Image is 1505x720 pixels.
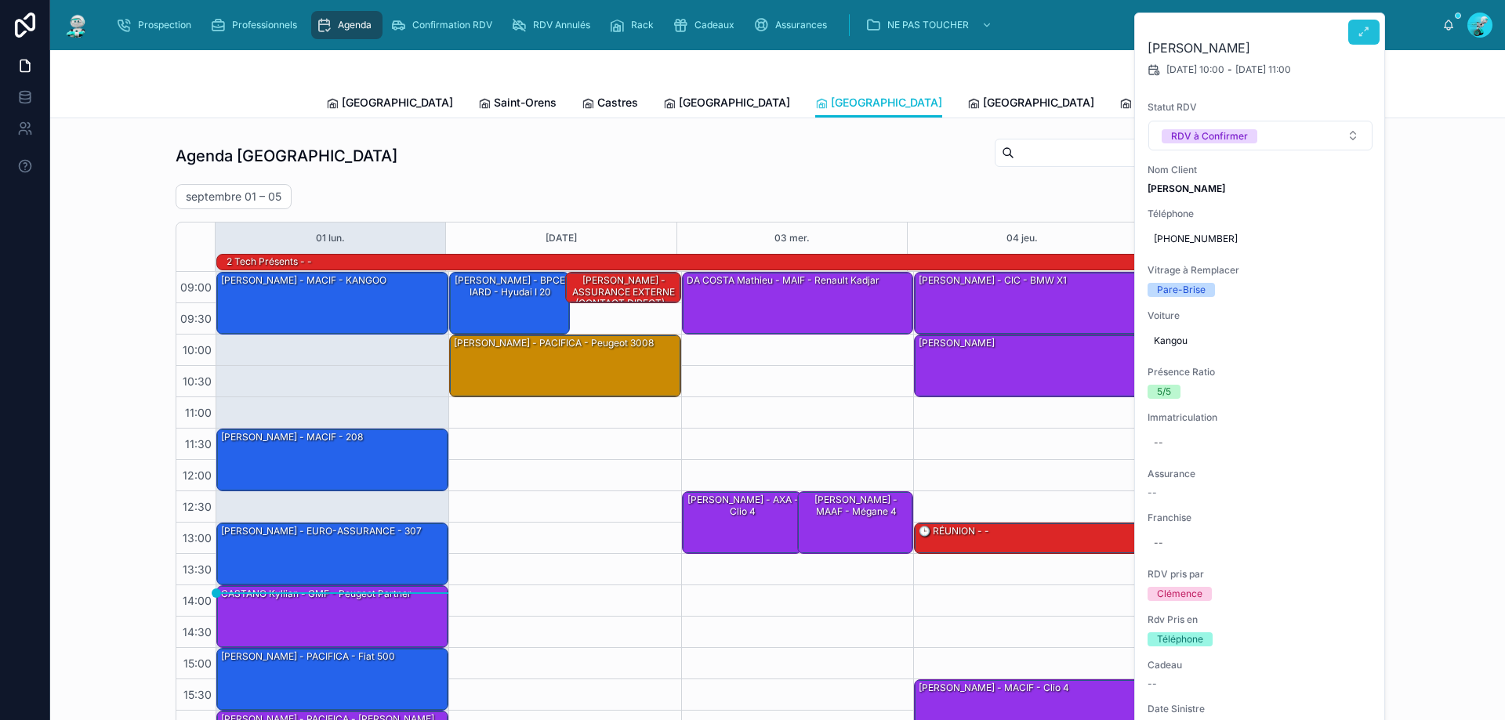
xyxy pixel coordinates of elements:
span: Rack [631,19,654,31]
span: Castres [597,95,638,110]
span: RDV pris par [1148,568,1373,581]
span: 09:00 [176,280,216,294]
span: Statut RDV [1148,101,1373,114]
div: 🕒 RÉUNION - - [917,524,991,538]
div: [PERSON_NAME] [917,336,996,350]
div: [PERSON_NAME] - MAAF - Mégane 4 [800,493,912,519]
div: 2 Tech présents - - [225,255,314,269]
div: [PERSON_NAME] - AXA - Clio 4 [683,492,802,553]
a: Cadeaux [668,11,745,39]
div: [PERSON_NAME] - MAAF - Mégane 4 [798,492,912,553]
button: 01 lun. [316,223,345,254]
a: [GEOGRAPHIC_DATA] [326,89,453,120]
div: [PERSON_NAME] - ASSURANCE EXTERNE (CONTACT DIRECT) - juke [568,273,680,322]
div: [PERSON_NAME] - MACIF - Clio 4 [917,681,1071,695]
span: 10:30 [179,374,216,388]
span: [DATE] 11:00 [1235,63,1291,76]
span: 09:30 [176,312,216,325]
span: -- [1148,487,1157,499]
a: Prospection [111,11,202,39]
div: [PERSON_NAME] - MACIF - KANGOO [219,273,388,288]
a: Saint-Orens [478,89,557,120]
span: -- [1148,678,1157,690]
span: 11:30 [181,437,216,450]
span: Confirmation RDV [412,19,492,31]
span: Nom Client [1148,164,1373,176]
div: [PERSON_NAME] - MACIF - 208 [219,430,364,444]
span: Téléphone [1148,208,1373,220]
a: Castres [582,89,638,120]
div: scrollable content [103,8,1442,42]
span: [DATE] 10:00 [1166,63,1224,76]
div: [PERSON_NAME] - EURO-ASSURANCE - 307 [217,523,448,584]
div: RDV à Confirmer [1171,129,1248,143]
div: [PERSON_NAME] - BPCE IARD - hyudai i 20 [452,273,568,299]
span: 12:30 [179,500,216,513]
div: Téléphone [1157,632,1203,646]
a: [GEOGRAPHIC_DATA] [663,89,790,120]
button: 04 jeu. [1006,223,1038,254]
span: 13:00 [179,531,216,545]
span: 13:30 [179,563,216,576]
div: [PERSON_NAME] - AXA - Clio 4 [685,493,801,519]
span: 14:00 [179,594,216,607]
div: CASTANO Kyllian - GMF - Peugeot partner [217,586,448,647]
a: [GEOGRAPHIC_DATA] [967,89,1094,120]
span: - [1228,63,1232,76]
span: Kangou [1154,335,1367,347]
div: [PERSON_NAME] - CIC - BMW x1 [915,273,1145,334]
span: [GEOGRAPHIC_DATA] [831,95,942,110]
div: [PERSON_NAME] - PACIFICA - Fiat 500 [217,649,448,710]
img: App logo [63,13,91,38]
div: [PERSON_NAME] - CIC - BMW x1 [917,273,1068,288]
div: [PERSON_NAME] - EURO-ASSURANCE - 307 [219,524,423,538]
a: Confirmation RDV [386,11,503,39]
h2: [PERSON_NAME] [1148,38,1373,57]
h1: Agenda [GEOGRAPHIC_DATA] [176,145,397,167]
span: [GEOGRAPHIC_DATA] [983,95,1094,110]
a: RDV Annulés [506,11,601,39]
span: Cadeau [1148,659,1373,671]
h2: septembre 01 – 05 [186,189,281,204]
span: Vitrage à Remplacer [1148,264,1373,277]
span: 11:00 [181,406,216,419]
div: [PERSON_NAME] - ASSURANCE EXTERNE (CONTACT DIRECT) - juke [566,273,680,302]
span: 10:00 [179,343,216,356]
span: Franchise [1148,512,1373,524]
span: 14:30 [179,625,216,639]
button: Select Button [1148,121,1373,150]
div: [PERSON_NAME] [915,335,1145,396]
div: -- [1154,436,1163,449]
span: Agenda [338,19,372,31]
div: [PERSON_NAME] - PACIFICA - Peugeot 3008 [450,335,680,396]
div: DA COSTA Mathieu - MAIF - Renault kadjar [683,273,913,334]
a: NE PAS TOUCHER [861,11,1000,39]
a: Professionnels [205,11,308,39]
div: 2 Tech présents - - [225,254,314,270]
span: Rdv Pris en [1148,613,1373,626]
span: Saint-Orens [494,95,557,110]
button: [DATE] [546,223,577,254]
span: Voiture [1148,309,1373,322]
a: [GEOGRAPHIC_DATA] [1119,89,1246,120]
div: [PERSON_NAME] - PACIFICA - Fiat 500 [219,649,397,664]
span: Immatriculation [1148,411,1373,424]
span: 15:30 [180,688,216,701]
span: [GEOGRAPHIC_DATA] [679,95,790,110]
span: Cadeaux [694,19,734,31]
span: Date Sinistre [1148,703,1373,715]
span: Prospection [138,19,191,31]
a: Assurances [749,11,838,39]
a: Rack [604,11,665,39]
button: 03 mer. [774,223,810,254]
div: 5/5 [1157,385,1171,399]
div: [PERSON_NAME] - PACIFICA - Peugeot 3008 [452,336,655,350]
span: [GEOGRAPHIC_DATA] [342,95,453,110]
div: [PERSON_NAME] - BPCE IARD - hyudai i 20 [450,273,569,334]
a: Agenda [311,11,383,39]
span: Présence Ratio [1148,366,1373,378]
